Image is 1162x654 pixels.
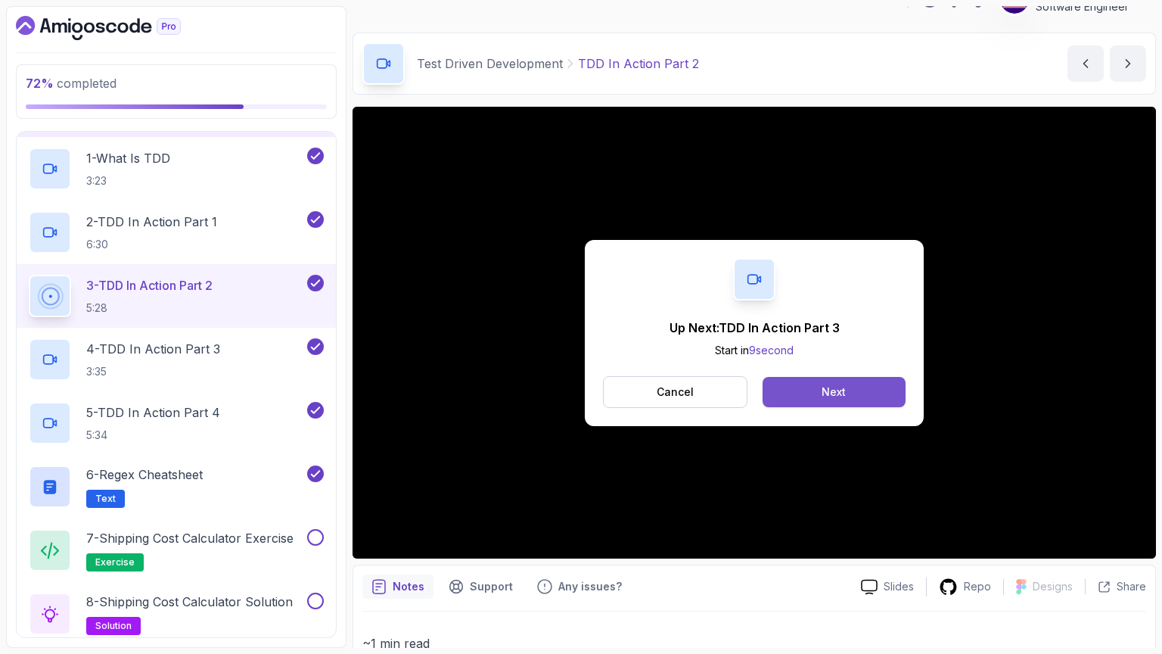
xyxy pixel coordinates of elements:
[86,276,213,294] p: 3 - TDD In Action Part 2
[29,593,324,635] button: 8-Shipping Cost Calculator Solutionsolution
[1085,579,1146,594] button: Share
[849,579,926,595] a: Slides
[29,338,324,381] button: 4-TDD In Action Part 33:35
[528,575,631,599] button: Feedback button
[927,578,1003,596] a: Repo
[86,428,220,443] p: 5:34
[86,237,217,252] p: 6:30
[29,211,324,254] button: 2-TDD In Action Part 16:30
[26,76,54,91] span: 72 %
[603,376,747,408] button: Cancel
[86,593,293,611] p: 8 - Shipping Cost Calculator Solution
[657,385,694,400] p: Cancel
[670,319,840,337] p: Up Next: TDD In Action Part 3
[29,529,324,571] button: 7-Shipping Cost Calculator Exerciseexercise
[1117,579,1146,594] p: Share
[1067,45,1104,82] button: previous content
[86,529,294,547] p: 7 - Shipping Cost Calculator Exercise
[578,54,699,73] p: TDD In Action Part 2
[95,620,132,632] span: solution
[558,579,622,594] p: Any issues?
[95,493,116,505] span: Text
[1110,45,1146,82] button: next content
[29,148,324,190] button: 1-What Is TDD3:23
[470,579,513,594] p: Support
[26,76,117,91] span: completed
[763,377,906,407] button: Next
[86,173,170,188] p: 3:23
[440,575,522,599] button: Support button
[86,466,203,484] p: 6 - Regex Cheatsheet
[29,466,324,508] button: 6-Regex CheatsheetText
[86,149,170,167] p: 1 - What Is TDD
[16,16,216,40] a: Dashboard
[964,579,991,594] p: Repo
[670,343,840,358] p: Start in
[353,107,1156,559] iframe: 3 - TDD In Action Part 2
[86,213,217,231] p: 2 - TDD In Action Part 1
[86,403,220,422] p: 5 - TDD In Action Part 4
[417,54,563,73] p: Test Driven Development
[86,340,220,358] p: 4 - TDD In Action Part 3
[393,579,424,594] p: Notes
[29,402,324,444] button: 5-TDD In Action Part 45:34
[95,556,135,568] span: exercise
[86,301,213,316] p: 5:28
[362,575,433,599] button: notes button
[884,579,914,594] p: Slides
[86,364,220,379] p: 3:35
[822,385,846,400] div: Next
[362,633,1146,654] p: ~1 min read
[29,275,324,317] button: 3-TDD In Action Part 25:28
[749,344,794,357] span: 9 second
[1033,579,1073,594] p: Designs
